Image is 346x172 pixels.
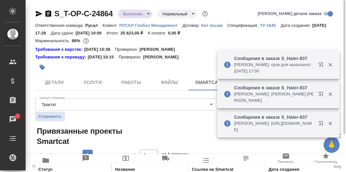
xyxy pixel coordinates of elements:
[234,55,314,62] p: Сообщения в заказе S_Haier-837
[234,85,314,91] p: Сообщения в заказе S_Haier-837
[35,60,49,74] button: Добавить тэг
[154,79,185,86] span: Файлы
[35,46,84,53] div: Нажми, чтобы открыть папку с инструкцией
[260,23,281,28] p: ТУ-1645
[82,37,90,45] button: 2597.00 RUB;
[146,154,186,172] button: Заявка на доставку
[106,154,146,172] button: Создать счет на предоплату
[44,10,52,18] button: Скопировать ссылку
[2,111,24,127] a: 1
[314,58,330,74] button: Открыть в новой вкладке
[324,91,337,97] button: Закрыть
[116,79,146,86] span: Работы
[54,9,113,18] a: S_T-OP-C-24864
[39,79,70,86] span: Детали
[234,114,314,120] p: Сообщения в заказе S_Haier-837
[119,22,183,28] a: РУСАЛ Глобал Менеджмент
[201,23,227,28] p: Кит языки
[85,23,103,28] p: Русал
[66,154,106,172] button: Создать рекламацию
[69,162,102,171] span: Создать рекламацию
[234,91,314,104] p: [PERSON_NAME]: [PERSON_NAME] [PERSON_NAME]
[35,98,217,110] div: Трактат
[35,54,88,60] a: Требования к переводу:
[118,10,152,18] div: Выполнен
[84,46,115,53] p: [DATE] 15:38
[193,79,223,86] span: Smartcat
[72,38,82,43] p: 88%
[201,22,227,28] a: Кит языки
[161,11,189,17] button: Нормальный
[234,62,314,74] p: [PERSON_NAME]: срок для казахского: [DATE] 17:00
[40,102,58,107] button: Трактат
[51,31,75,35] p: Дата сдачи:
[227,23,260,28] p: Спецификация:
[157,10,197,18] div: Выполнен
[201,10,209,18] button: Доп статусы указывают на важность/срочность заказа
[281,23,312,28] p: Дата создания:
[324,121,337,126] button: Закрыть
[35,23,85,28] p: Ответственная команда:
[119,23,183,28] p: РУСАЛ Глобал Менеджмент
[106,31,120,35] p: Итого:
[314,88,330,103] button: Открыть в новой вкладке
[260,22,281,28] a: ТУ-1645
[162,151,189,160] span: из 1 страниц
[33,164,59,169] span: Папка на Drive
[121,11,145,17] button: Выполнен
[324,62,337,68] button: Закрыть
[186,154,226,172] button: Добавить Todo
[35,126,137,146] span: Привязанные проекты Smartcat
[88,54,119,60] p: [DATE] 10:15
[234,120,314,133] p: [PERSON_NAME]: [URL][DOMAIN_NAME]
[77,79,108,86] span: Услуги
[150,162,182,171] span: Заявка на доставку
[139,46,180,53] p: [PERSON_NAME]
[35,112,65,121] button: Сохранить
[183,23,201,28] p: Договор:
[148,31,168,35] p: К оплате:
[103,23,119,28] p: Клиент:
[119,54,143,60] p: Проверено:
[38,113,62,120] span: Сохранить
[143,54,183,60] p: [PERSON_NAME]
[168,31,185,35] p: 0,00 ₽
[35,46,84,53] a: Требования к верстке:
[258,11,321,17] span: [PERSON_NAME] детали заказа
[35,10,43,18] button: Скопировать ссылку для ЯМессенджера
[314,117,330,132] button: Открыть в новой вкладке
[35,54,88,60] div: Нажми, чтобы открыть папку с инструкцией
[75,31,106,35] p: [DATE] 10:00
[110,162,142,171] span: Создать счет на предоплату
[120,31,148,35] p: 25 623,00 ₽
[115,46,140,53] p: Проверено:
[26,154,66,172] button: Папка на Drive
[35,38,72,43] p: Маржинальность:
[12,113,22,119] span: 1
